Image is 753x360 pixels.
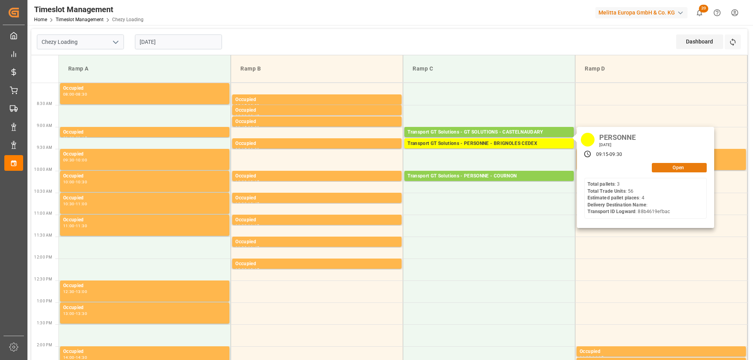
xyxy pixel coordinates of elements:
[76,136,87,140] div: 09:15
[248,268,259,271] div: 12:15
[235,268,247,271] div: 12:00
[247,202,248,206] div: -
[37,34,124,49] input: Type to search/select
[34,255,52,259] span: 12:00 PM
[65,62,224,76] div: Ramp A
[235,148,247,151] div: 09:15
[247,180,248,184] div: -
[76,202,87,206] div: 11:00
[63,92,75,96] div: 08:00
[63,158,75,162] div: 09:30
[587,188,626,194] b: Total Trade Units
[37,145,52,150] span: 9:30 AM
[235,114,247,118] div: 08:30
[76,180,87,184] div: 10:30
[34,17,47,22] a: Home
[63,172,226,180] div: Occupied
[63,150,226,158] div: Occupied
[247,126,248,129] div: -
[37,101,52,106] span: 8:30 AM
[75,224,76,228] div: -
[63,290,75,293] div: 12:30
[235,172,398,180] div: Occupied
[582,62,741,76] div: Ramp D
[237,62,397,76] div: Ramp B
[676,34,723,49] div: Dashboard
[37,299,52,303] span: 1:00 PM
[34,167,52,172] span: 10:00 AM
[407,128,571,136] div: Transport GT Solutions - GT SOLUTIONS - CASTELNAUDARY
[407,148,571,154] div: Pallets: 3,TU: 56,City: BRIGNOLES CEDEX,Arrival: [DATE] 00:00:00
[63,356,75,359] div: 14:00
[34,233,52,237] span: 11:30 AM
[63,136,75,140] div: 09:00
[63,202,75,206] div: 10:30
[37,321,52,325] span: 1:30 PM
[247,114,248,118] div: -
[699,5,708,13] span: 20
[109,36,121,48] button: open menu
[235,126,247,129] div: 08:45
[37,123,52,128] span: 9:00 AM
[235,246,247,250] div: 11:30
[75,136,76,140] div: -
[76,224,87,228] div: 11:30
[235,104,247,107] div: 08:15
[608,151,609,158] div: -
[587,181,615,187] b: Total pallets
[34,189,52,194] span: 10:30 AM
[587,202,646,208] b: Delivery Destination Name
[63,312,75,315] div: 13:00
[708,4,726,22] button: Help Center
[75,290,76,293] div: -
[407,172,571,180] div: Transport GT Solutions - PERSONNE - COURNON
[63,85,226,92] div: Occupied
[592,356,604,359] div: 14:15
[407,140,571,148] div: Transport GT Solutions - PERSONNE - BRIGNOLES CEDEX
[34,4,144,15] div: Timeslot Management
[135,34,222,49] input: DD-MM-YYYY
[235,96,398,104] div: Occupied
[235,216,398,224] div: Occupied
[235,118,398,126] div: Occupied
[75,158,76,162] div: -
[235,224,247,228] div: 11:00
[597,131,639,142] div: PERSONNE
[235,238,398,246] div: Occupied
[75,312,76,315] div: -
[580,348,743,356] div: Occupied
[235,260,398,268] div: Occupied
[63,216,226,224] div: Occupied
[75,356,76,359] div: -
[691,4,708,22] button: show 20 new notifications
[63,180,75,184] div: 10:00
[63,304,226,312] div: Occupied
[609,151,622,158] div: 09:30
[235,180,247,184] div: 10:00
[248,246,259,250] div: 11:45
[63,128,226,136] div: Occupied
[75,202,76,206] div: -
[63,348,226,356] div: Occupied
[63,194,226,202] div: Occupied
[247,224,248,228] div: -
[76,290,87,293] div: 13:00
[248,180,259,184] div: 10:15
[587,181,670,215] div: : 3 : 56 : 4 : : 88b4619efbac
[248,224,259,228] div: 11:15
[34,277,52,281] span: 12:30 PM
[248,104,259,107] div: 08:30
[407,136,571,143] div: Pallets: 2,TU: 170,City: [GEOGRAPHIC_DATA],Arrival: [DATE] 00:00:00
[235,194,398,202] div: Occupied
[248,148,259,151] div: 09:30
[247,268,248,271] div: -
[235,140,398,148] div: Occupied
[76,158,87,162] div: 10:00
[595,7,688,18] div: Melitta Europa GmbH & Co. KG
[587,209,636,214] b: Transport ID Logward
[56,17,104,22] a: Timeslot Management
[591,356,592,359] div: -
[580,356,591,359] div: 14:00
[37,343,52,347] span: 2:00 PM
[34,211,52,215] span: 11:00 AM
